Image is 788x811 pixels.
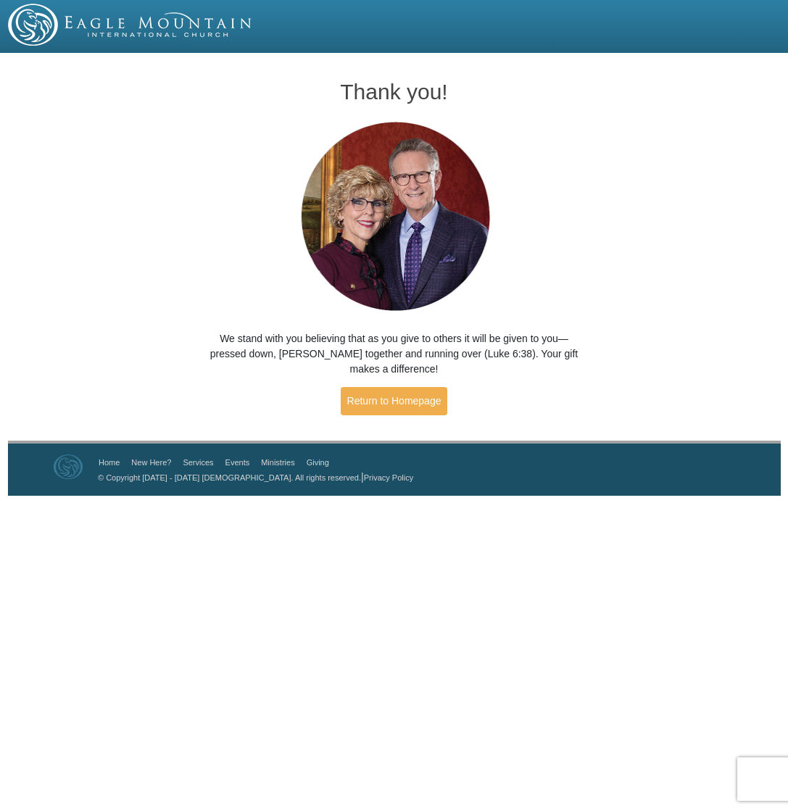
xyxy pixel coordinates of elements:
a: Privacy Policy [364,473,413,482]
a: © Copyright [DATE] - [DATE] [DEMOGRAPHIC_DATA]. All rights reserved. [98,473,361,482]
p: We stand with you believing that as you give to others it will be given to you—pressed down, [PER... [204,331,584,377]
a: New Here? [131,458,171,467]
h1: Thank you! [204,80,584,104]
a: Ministries [261,458,294,467]
img: EMIC [8,4,253,46]
img: Pastors George and Terri Pearsons [287,117,501,317]
a: Services [183,458,213,467]
p: | [93,470,413,485]
a: Giving [307,458,329,467]
a: Return to Homepage [341,387,448,415]
img: Eagle Mountain International Church [54,454,83,479]
a: Events [225,458,250,467]
a: Home [99,458,120,467]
